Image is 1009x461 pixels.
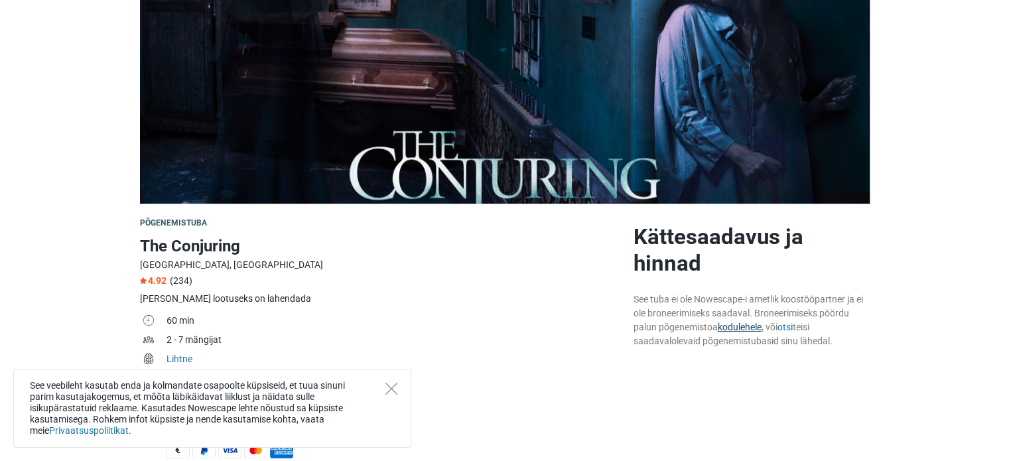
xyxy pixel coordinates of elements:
[385,383,397,395] button: Close
[167,312,623,332] td: 60 min
[167,354,192,364] a: Lihtne
[718,322,762,332] a: kodulehele
[140,275,167,286] span: 4.92
[140,292,623,306] div: [PERSON_NAME] lootuseks on lahendada
[777,322,793,332] a: otsi
[634,224,870,277] h2: Kättesaadavus ja hinnad
[167,332,623,351] td: 2 - 7 mängijat
[140,218,208,228] span: Põgenemistuba
[140,258,623,272] div: [GEOGRAPHIC_DATA], [GEOGRAPHIC_DATA]
[192,442,216,458] span: PayPal
[167,442,190,458] span: Sularaha
[218,442,241,458] span: Visa
[140,234,623,258] h1: The Conjuring
[140,277,147,284] img: Star
[634,293,870,348] div: See tuba ei ole Nowescape-i ametlik koostööpartner ja ei ole broneerimiseks saadaval. Broneerimis...
[170,275,192,286] span: (234)
[244,442,267,458] span: MasterCard
[49,425,129,436] a: Privaatsuspoliitikat
[270,442,293,458] span: American Express
[13,369,411,448] div: See veebileht kasutab enda ja kolmandate osapoolte küpsiseid, et tuua sinuni parim kasutajakogemu...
